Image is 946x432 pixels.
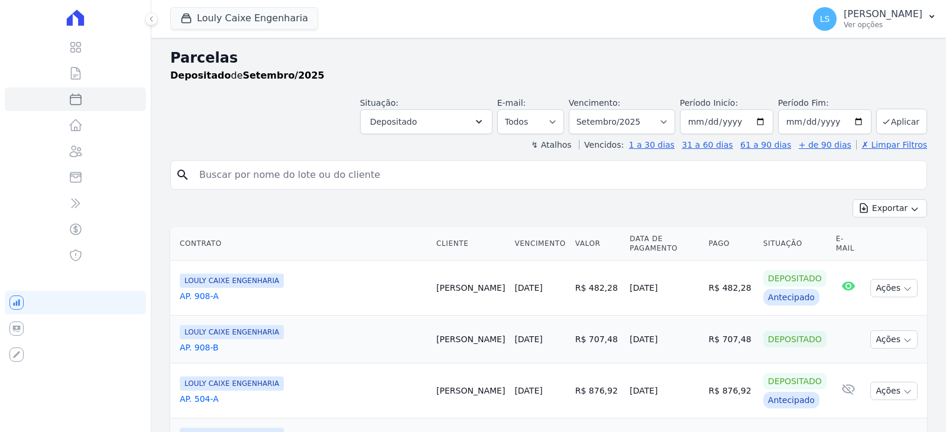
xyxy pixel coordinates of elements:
a: [DATE] [514,283,542,293]
span: LS [820,15,830,23]
td: [DATE] [625,363,704,418]
a: AP. 908-B [180,342,427,353]
p: Ver opções [844,20,922,30]
div: Depositado [763,331,827,347]
th: Valor [571,227,625,261]
span: Depositado [370,115,417,129]
a: [DATE] [514,386,542,395]
td: [PERSON_NAME] [432,261,510,316]
th: Data de Pagamento [625,227,704,261]
a: [DATE] [514,334,542,344]
div: Depositado [763,373,827,389]
th: Vencimento [510,227,570,261]
strong: Depositado [170,70,231,81]
td: R$ 482,28 [571,261,625,316]
span: LOULY CAIXE ENGENHARIA [180,274,284,288]
strong: Setembro/2025 [242,70,324,81]
td: [DATE] [625,261,704,316]
label: Situação: [360,98,399,108]
td: [PERSON_NAME] [432,316,510,363]
label: Período Inicío: [680,98,738,108]
a: 31 a 60 dias [682,140,733,150]
th: Contrato [170,227,432,261]
td: R$ 876,92 [704,363,759,418]
label: Vencidos: [579,140,624,150]
a: 61 a 90 dias [740,140,791,150]
h2: Parcelas [170,47,927,69]
label: ↯ Atalhos [531,140,571,150]
span: LOULY CAIXE ENGENHARIA [180,376,284,391]
span: LOULY CAIXE ENGENHARIA [180,325,284,339]
label: Vencimento: [569,98,620,108]
button: Depositado [360,109,493,134]
button: Ações [870,330,918,349]
td: R$ 707,48 [704,316,759,363]
p: [PERSON_NAME] [844,8,922,20]
th: Pago [704,227,759,261]
th: E-mail [831,227,866,261]
div: Antecipado [763,392,819,408]
a: ✗ Limpar Filtros [856,140,927,150]
td: [PERSON_NAME] [432,363,510,418]
a: AP. 908-A [180,290,427,302]
th: Situação [759,227,831,261]
div: Antecipado [763,289,819,306]
button: Ações [870,279,918,297]
div: Depositado [763,270,827,287]
button: Ações [870,382,918,400]
i: search [176,168,190,182]
td: R$ 707,48 [571,316,625,363]
label: Período Fim: [778,97,872,109]
a: 1 a 30 dias [629,140,675,150]
button: Exportar [853,199,927,217]
button: Louly Caixe Engenharia [170,7,318,30]
td: R$ 482,28 [704,261,759,316]
label: E-mail: [497,98,526,108]
a: AP. 504-A [180,393,427,405]
button: Aplicar [876,109,927,134]
td: [DATE] [625,316,704,363]
td: R$ 876,92 [571,363,625,418]
a: + de 90 dias [799,140,851,150]
p: de [170,69,325,83]
input: Buscar por nome do lote ou do cliente [192,163,922,187]
button: LS [PERSON_NAME] Ver opções [804,2,946,35]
